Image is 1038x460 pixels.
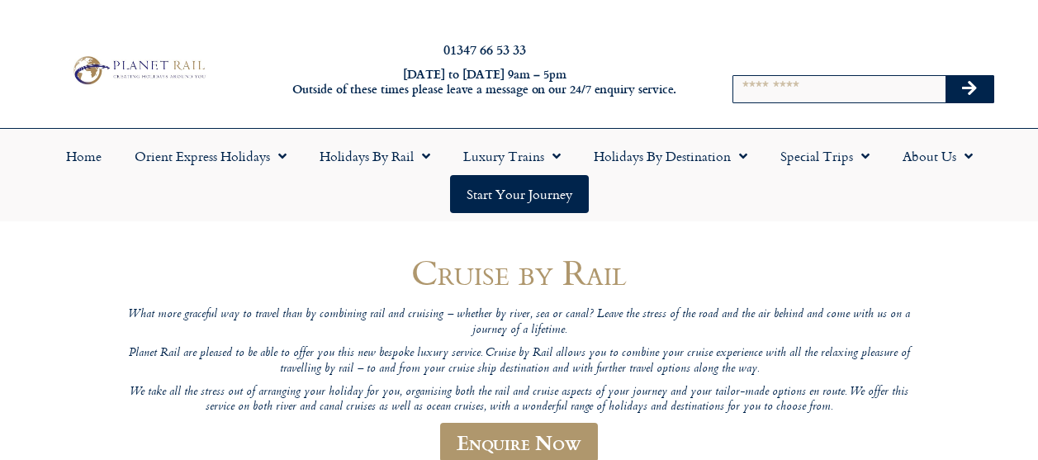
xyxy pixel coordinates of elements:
img: Planet Rail Train Holidays Logo [68,53,209,88]
p: We take all the stress out of arranging your holiday for you, organising both the rail and cruise... [123,385,916,415]
a: 01347 66 53 33 [443,40,526,59]
a: Home [50,137,118,175]
a: About Us [886,137,989,175]
p: What more graceful way to travel than by combining rail and cruising – whether by river, sea or c... [123,307,916,338]
button: Search [946,76,993,102]
h1: Cruise by Rail [123,253,916,292]
a: Orient Express Holidays [118,137,303,175]
a: Start your Journey [450,175,589,213]
p: Planet Rail are pleased to be able to offer you this new bespoke luxury service. Cruise by Rail a... [123,346,916,377]
nav: Menu [8,137,1030,213]
h6: [DATE] to [DATE] 9am – 5pm Outside of these times please leave a message on our 24/7 enquiry serv... [281,67,688,97]
a: Holidays by Rail [303,137,447,175]
a: Special Trips [764,137,886,175]
a: Holidays by Destination [577,137,764,175]
a: Luxury Trains [447,137,577,175]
